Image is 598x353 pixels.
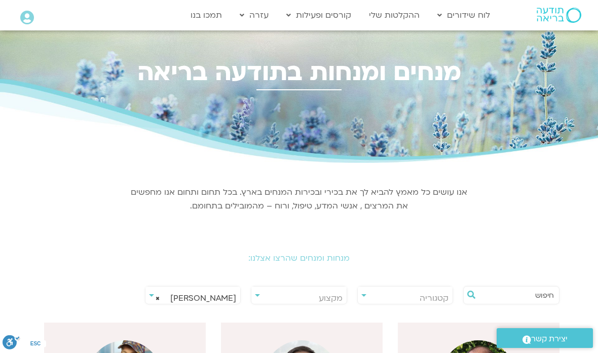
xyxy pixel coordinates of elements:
a: עזרה [235,6,274,25]
input: חיפוש [479,287,554,304]
a: יצירת קשר [497,328,593,348]
span: קטגוריה [420,293,448,304]
span: תמר לינצבסקי [145,287,241,301]
img: תודעה בריאה [537,8,581,23]
a: קורסים ופעילות [281,6,356,25]
h2: מנחים ומנחות בתודעה בריאה [15,58,583,86]
span: × [156,291,160,304]
a: ההקלטות שלי [364,6,425,25]
span: תמר לינצבסקי [145,287,241,310]
span: יצירת קשר [531,332,568,346]
p: אנו עושים כל מאמץ להביא לך את בכירי ובכירות המנחים בארץ. בכל תחום ותחום אנו מחפשים את המרצים , אנ... [129,186,469,213]
a: לוח שידורים [432,6,495,25]
span: מקצוע [319,293,343,304]
h2: מנחות ומנחים שהרצו אצלנו: [15,254,583,263]
a: תמכו בנו [185,6,227,25]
